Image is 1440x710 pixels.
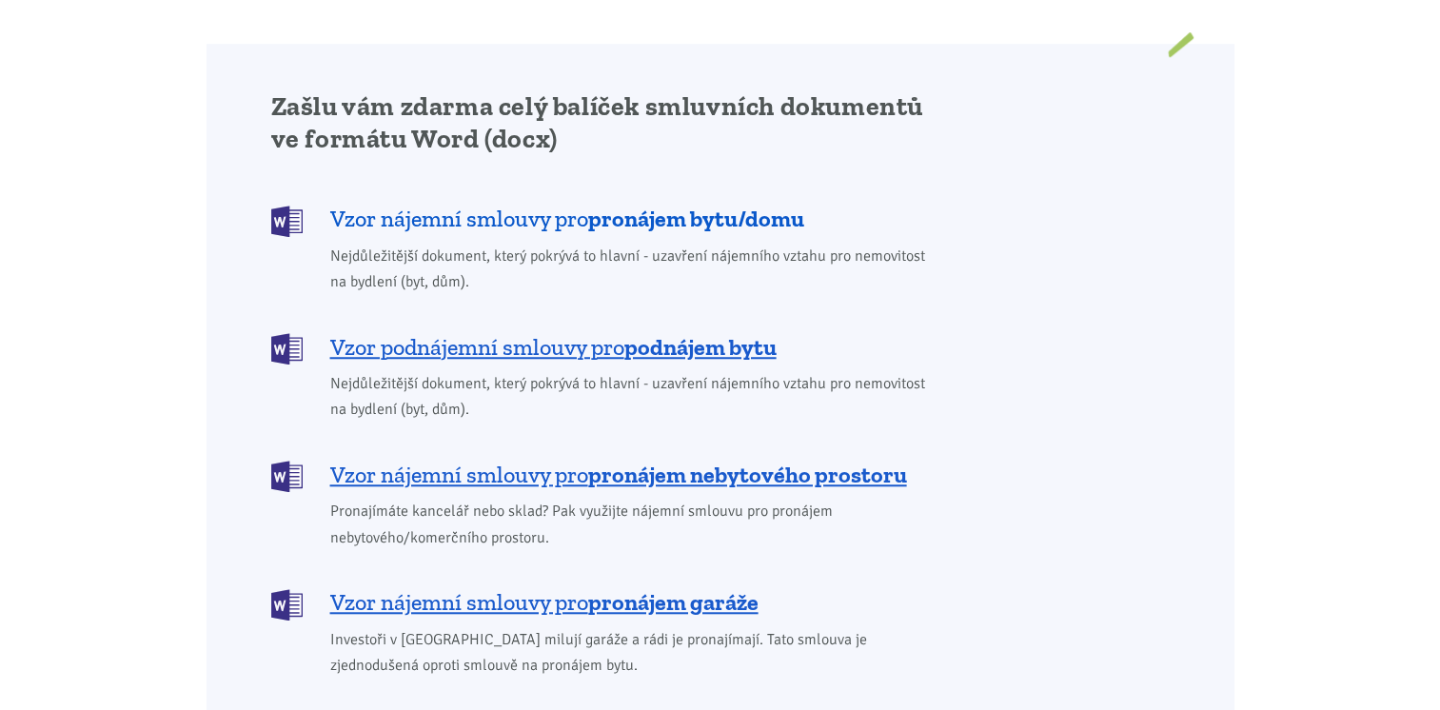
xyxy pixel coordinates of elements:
[271,333,303,365] img: DOCX (Word)
[271,90,938,155] h2: Zašlu vám zdarma celý balíček smluvních dokumentů ve formátu Word (docx)
[330,371,938,423] span: Nejdůležitější dokument, který pokrývá to hlavní - uzavření nájemního vztahu pro nemovitost na by...
[271,206,303,237] img: DOCX (Word)
[330,332,777,363] span: Vzor podnájemní smlouvy pro
[271,589,303,621] img: DOCX (Word)
[271,461,303,492] img: DOCX (Word)
[330,204,804,234] span: Vzor nájemní smlouvy pro
[271,331,938,363] a: Vzor podnájemní smlouvy propodnájem bytu
[588,461,907,488] b: pronájem nebytového prostoru
[624,333,777,361] b: podnájem bytu
[330,244,938,295] span: Nejdůležitější dokument, který pokrývá to hlavní - uzavření nájemního vztahu pro nemovitost na by...
[271,204,938,235] a: Vzor nájemní smlouvy propronájem bytu/domu
[588,205,804,232] b: pronájem bytu/domu
[330,627,938,679] span: Investoři v [GEOGRAPHIC_DATA] milují garáže a rádi je pronajímají. Tato smlouva je zjednodušená o...
[271,459,938,490] a: Vzor nájemní smlouvy propronájem nebytového prostoru
[588,588,759,616] b: pronájem garáže
[271,587,938,619] a: Vzor nájemní smlouvy propronájem garáže
[330,460,907,490] span: Vzor nájemní smlouvy pro
[330,499,938,550] span: Pronajímáte kancelář nebo sklad? Pak využijte nájemní smlouvu pro pronájem nebytového/komerčního ...
[330,587,759,618] span: Vzor nájemní smlouvy pro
